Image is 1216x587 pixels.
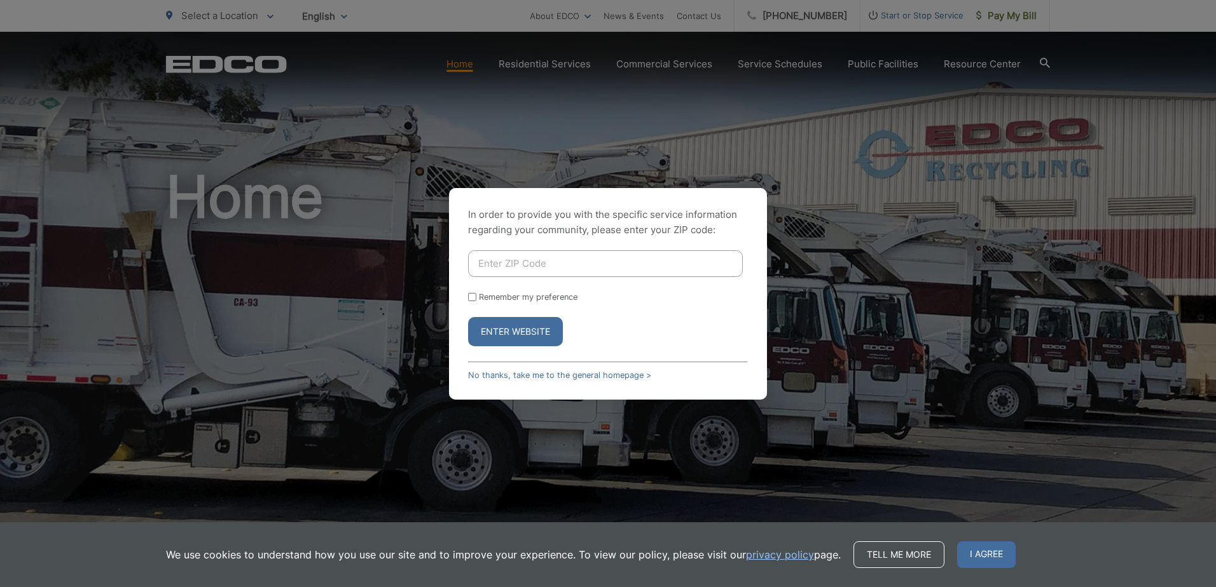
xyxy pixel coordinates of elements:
a: privacy policy [746,547,814,562]
input: Enter ZIP Code [468,250,743,277]
a: No thanks, take me to the general homepage > [468,370,651,380]
a: Tell me more [853,541,944,568]
p: In order to provide you with the specific service information regarding your community, please en... [468,207,748,238]
label: Remember my preference [479,292,577,302]
span: I agree [957,541,1016,568]
button: Enter Website [468,317,563,346]
p: We use cookies to understand how you use our site and to improve your experience. To view our pol... [166,547,841,562]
